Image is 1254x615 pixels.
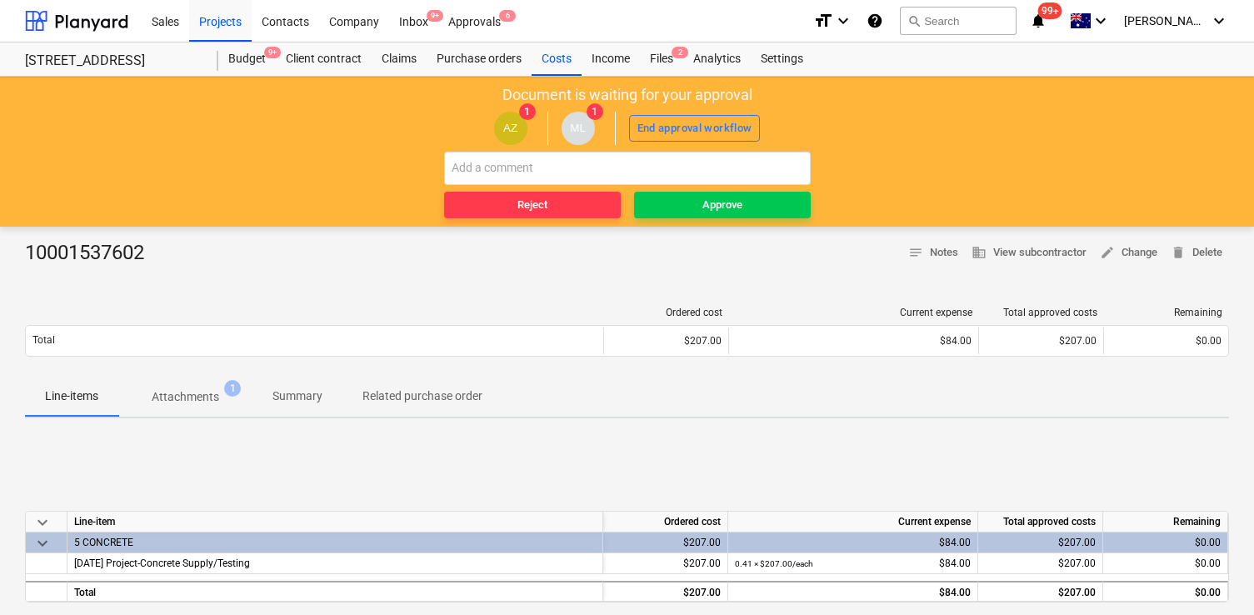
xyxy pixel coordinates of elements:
span: 1 [519,103,536,120]
span: business [972,245,987,260]
div: Ordered cost [603,512,728,532]
div: 10001537602 [25,240,157,267]
div: Total approved costs [978,512,1103,532]
p: Related purchase order [362,387,482,405]
a: Analytics [683,42,751,76]
button: Delete [1164,240,1229,266]
button: Notes [902,240,965,266]
button: Approve [634,192,811,218]
div: $207.00 [985,532,1096,553]
div: Current expense [736,307,972,318]
p: Summary [272,387,322,405]
div: Andrew Zheng [494,112,527,145]
button: Reject [444,192,621,218]
span: keyboard_arrow_down [32,533,52,553]
div: Remaining [1111,307,1222,318]
div: 5 CONCRETE [74,532,596,552]
p: Attachments [152,388,219,406]
span: Change [1100,243,1157,262]
span: ML [570,122,586,134]
div: Current expense [728,512,978,532]
div: $0.00 [1110,582,1221,603]
div: $207.00 [611,335,722,347]
a: Settings [751,42,813,76]
span: 1 [224,380,241,397]
span: 3-05-01 Project-Concrete Supply/Testing [74,557,250,569]
span: 6 [499,10,516,22]
div: Total [67,581,603,602]
div: Total approved costs [986,307,1097,318]
button: View subcontractor [965,240,1093,266]
input: Add a comment [444,152,811,185]
span: edit [1100,245,1115,260]
iframe: Chat Widget [1171,535,1254,615]
span: Notes [908,243,958,262]
div: Remaining [1103,512,1228,532]
a: Budget9+ [218,42,276,76]
div: $84.00 [736,335,972,347]
a: Client contract [276,42,372,76]
div: End approval workflow [637,119,752,138]
div: Matt Lebon [562,112,595,145]
span: 9+ [427,10,443,22]
div: Reject [517,196,547,215]
div: Approve [702,196,742,215]
div: $207.00 [610,553,721,574]
div: Budget [218,42,276,76]
span: 9+ [264,47,281,58]
span: View subcontractor [972,243,1087,262]
div: Ordered cost [611,307,722,318]
div: $0.00 [1111,335,1222,347]
div: $207.00 [985,553,1096,574]
div: $84.00 [735,553,971,574]
span: keyboard_arrow_down [32,512,52,532]
span: delete [1171,245,1186,260]
div: $207.00 [985,582,1096,603]
a: Income [582,42,640,76]
div: $207.00 [610,532,721,553]
span: 1 [587,103,603,120]
div: $0.00 [1110,532,1221,553]
p: Total [32,333,55,347]
a: Files2 [640,42,683,76]
div: [STREET_ADDRESS] [25,52,198,70]
div: $207.00 [986,335,1097,347]
div: $84.00 [735,582,971,603]
span: 2 [672,47,688,58]
span: notes [908,245,923,260]
small: 0.41 × $207.00 / each [735,559,813,568]
p: Line-items [45,387,98,405]
div: Line-item [67,512,603,532]
button: End approval workflow [629,115,761,142]
p: Document is waiting for your approval [502,85,752,105]
div: Files [640,42,683,76]
a: Costs [532,42,582,76]
button: Change [1093,240,1164,266]
a: Claims [372,42,427,76]
span: Delete [1171,243,1222,262]
div: $207.00 [610,582,721,603]
div: $84.00 [735,532,971,553]
div: $0.00 [1110,553,1221,574]
a: Purchase orders [427,42,532,76]
span: AZ [503,122,517,134]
